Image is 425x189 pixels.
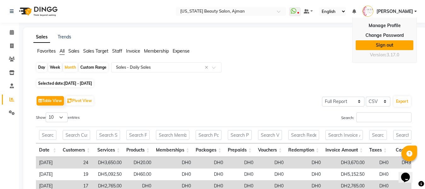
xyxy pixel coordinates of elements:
input: Search Customers [63,130,90,140]
label: Search: [341,112,411,122]
td: 24 [58,157,91,169]
input: Search Invoice Amount [325,130,363,140]
th: Memberships: activate to sort column ascending [153,143,192,157]
td: DH5,092.50 [91,169,125,180]
td: DH0 [256,169,287,180]
td: DH3,670.00 [324,157,368,169]
td: DH375.00 [392,157,425,169]
td: DH0 [154,157,194,169]
td: DH1,685.00 [392,169,425,180]
button: Export [393,96,411,107]
input: Search Packages [196,130,221,140]
iframe: chat widget [399,164,419,183]
input: Search Cash [393,130,411,140]
span: Invoice [126,48,140,54]
a: Sales [33,31,50,43]
select: Showentries [46,112,68,122]
img: Sanket Gowda [362,6,373,17]
button: Table View [37,96,64,106]
img: pivot.png [67,99,72,103]
td: DH5,152.50 [324,169,368,180]
div: Week [48,63,62,72]
input: Search Vouchers [258,130,282,140]
input: Search Memberships [156,130,189,140]
img: logo [16,3,59,20]
span: Favorites [37,48,56,54]
input: Search Redemption [288,130,319,140]
th: Services: activate to sort column ascending [93,143,123,157]
span: Sales [68,48,79,54]
th: Invoice Amount: activate to sort column ascending [322,143,366,157]
span: [DATE] - [DATE] [64,81,92,86]
button: Pivot View [66,96,94,106]
input: Search Products [126,130,150,140]
th: Redemption: activate to sort column ascending [285,143,322,157]
span: Clear all [205,64,210,71]
td: DH0 [368,157,392,169]
span: Membership [144,48,169,54]
th: Prepaids: activate to sort column ascending [225,143,255,157]
span: Selected date: [37,79,94,87]
td: DH0 [226,169,256,180]
td: DH0 [194,169,226,180]
td: DH0 [194,157,226,169]
div: Version:3.17.0 [356,50,413,60]
input: Search Prepaids [228,130,252,140]
input: Search Services [96,130,120,140]
td: DH0 [287,169,324,180]
span: Sales Target [83,48,108,54]
div: Day [37,63,47,72]
td: DH20.00 [125,157,154,169]
span: [PERSON_NAME] [376,8,413,15]
td: DH0 [368,169,392,180]
a: Change Password [356,31,413,40]
th: Customers: activate to sort column ascending [60,143,93,157]
label: Show entries [36,112,80,122]
span: Staff [112,48,122,54]
input: Search Taxes [369,130,387,140]
th: Packages: activate to sort column ascending [192,143,225,157]
a: Manage Profile [356,21,413,31]
span: Expense [173,48,190,54]
th: Cash: activate to sort column ascending [390,143,415,157]
td: 19 [58,169,91,180]
th: Vouchers: activate to sort column ascending [255,143,285,157]
a: Sign out [356,40,413,50]
td: DH60.00 [125,169,154,180]
td: DH0 [226,157,256,169]
a: Trends [58,34,71,40]
th: Taxes: activate to sort column ascending [366,143,390,157]
input: Search Date [39,130,56,140]
div: Custom Range [79,63,108,72]
span: All [60,48,65,54]
td: DH0 [287,157,324,169]
td: [DATE] [36,157,58,169]
td: DH0 [256,157,287,169]
th: Products: activate to sort column ascending [123,143,153,157]
th: Date: activate to sort column ascending [36,143,60,157]
td: [DATE] [36,169,58,180]
div: Month [63,63,78,72]
input: Search: [356,112,411,122]
td: DH0 [154,169,194,180]
td: DH3,650.00 [91,157,125,169]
